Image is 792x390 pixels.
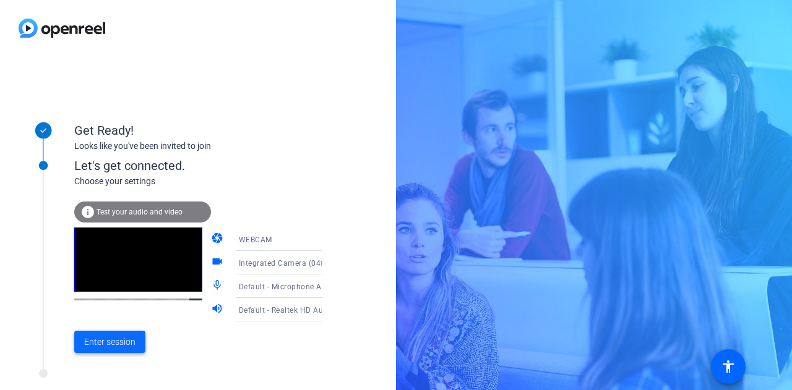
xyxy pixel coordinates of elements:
[239,258,352,268] span: Integrated Camera (04f2:b750)
[84,336,136,349] span: Enter session
[211,279,226,294] mat-icon: mic_none
[74,140,322,153] div: Looks like you've been invited to join
[74,121,322,140] div: Get Ready!
[97,208,183,216] span: Test your audio and video
[74,156,347,175] div: Let's get connected.
[211,232,226,247] mat-icon: camera
[239,305,445,315] span: Default - Realtek HD Audio 2nd output (Realtek(R) Audio)
[239,235,272,244] span: WEBCAM
[211,302,226,317] mat-icon: volume_up
[74,331,145,353] button: Enter session
[74,175,347,188] div: Choose your settings
[239,281,546,291] span: Default - Microphone Array (Intel® Smart Sound Technology for Digital Microphones)
[211,255,226,270] mat-icon: videocam
[80,205,95,219] mat-icon: info
[721,359,736,374] mat-icon: accessibility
